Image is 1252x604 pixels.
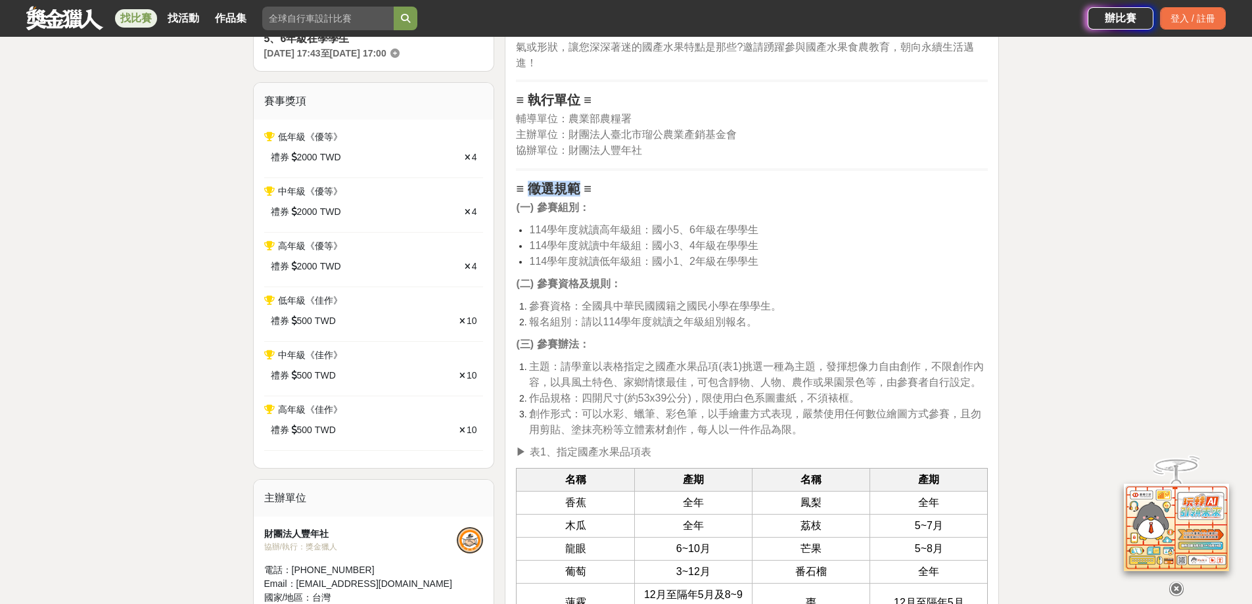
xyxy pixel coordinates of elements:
[676,566,710,577] span: 3~12月
[516,93,591,107] strong: ≡ 執行單位 ≡
[315,314,336,328] span: TWD
[918,566,939,577] span: 全年
[529,316,757,327] span: 報名組別：請以114學年度就讀之年級組別報名。
[278,186,342,197] span: 中年級《優等》
[271,423,289,437] span: 禮券
[271,314,289,328] span: 禮券
[254,480,494,517] div: 主辦單位
[516,181,591,196] strong: ≡ 徵選規範 ≡
[278,295,342,306] span: 低年級《佳作》
[271,205,289,219] span: 禮券
[320,260,341,273] span: TWD
[1088,7,1153,30] a: 辦比賽
[795,566,827,577] span: 番石榴
[162,9,204,28] a: 找活動
[297,151,317,164] span: 2000
[264,563,457,577] div: 電話： [PHONE_NUMBER]
[264,577,457,591] div: Email： [EMAIL_ADDRESS][DOMAIN_NAME]
[472,206,477,217] span: 4
[271,151,289,164] span: 禮券
[1124,484,1229,571] img: d2146d9a-e6f6-4337-9592-8cefde37ba6b.png
[915,543,943,554] span: 5~8月
[516,129,737,140] span: 主辦單位：財團法人臺北市瑠公農業產銷基金會
[529,300,781,312] span: 參賽資格：全國具中華民國國籍之國民小學在學學生。
[800,520,822,531] span: 荔枝
[529,240,758,251] span: 114學年度就讀中年級組：國小3、4年級在學學生
[278,131,342,142] span: 低年級《優等》
[297,260,317,273] span: 2000
[1160,7,1226,30] div: 登入 / 註冊
[516,113,632,124] span: 輔導單位：農業部農糧署
[115,9,157,28] a: 找比賽
[529,256,758,267] span: 114學年度就讀低年級組：國小1、2年級在學學生
[271,260,289,273] span: 禮券
[330,48,386,58] span: [DATE] 17:00
[676,543,710,554] span: 6~10月
[918,497,939,508] span: 全年
[565,474,586,485] strong: 名稱
[278,404,342,415] span: 高年級《佳作》
[683,497,704,508] span: 全年
[264,541,457,553] div: 協辦/執行： 獎金獵人
[264,527,457,541] div: 財團法人豐年社
[472,261,477,271] span: 4
[278,241,342,251] span: 高年級《優等》
[297,314,312,328] span: 500
[321,48,330,58] span: 至
[320,205,341,219] span: TWD
[683,520,704,531] span: 全年
[529,224,758,235] span: 114學年度就讀高年級組：國小5、6年級在學學生
[264,592,313,603] span: 國家/地區：
[262,7,394,30] input: 全球自行車設計比賽
[800,543,822,554] span: 芒果
[516,145,642,156] span: 協辦單位：財團法人豐年社
[516,338,589,350] strong: (三) 參賽辦法：
[565,520,586,531] span: 木瓜
[297,369,312,383] span: 500
[467,425,477,435] span: 10
[312,592,331,603] span: 台灣
[529,361,984,388] span: 主題：請學童以表格指定之國產水果品項(表1)挑選一種為主題，發揮想像力自由創作，不限創作內容，以具風土特色、家鄉情懷最佳，可包含靜物、人物、農作或果園景色等，由參賽者自行設定。
[297,205,317,219] span: 2000
[800,474,822,485] strong: 名稱
[516,446,651,457] span: ▶︎ 表1、指定國產水果品項表
[467,315,477,326] span: 10
[918,474,939,485] strong: 產期
[565,566,586,577] span: 葡萄
[278,350,342,360] span: 中年級《佳作》
[210,9,252,28] a: 作品集
[315,423,336,437] span: TWD
[529,408,981,435] span: 創作形式：可以水彩、蠟筆、彩色筆，以手繪畫方式表現，嚴禁使用任何數位繪圖方式參賽，且勿用剪貼、塗抹亮粉等立體素材創作，每人以一件作品為限。
[565,497,586,508] span: 香蕉
[254,83,494,120] div: 賽事獎項
[683,474,704,485] strong: 產期
[467,370,477,381] span: 10
[516,278,620,289] strong: (二) 參賽資格及規則：
[271,369,289,383] span: 禮券
[529,392,859,404] span: 作品規格：四開尺寸(約53x39公分)，限使用白色系圖畫紙，不須裱框。
[472,152,477,162] span: 4
[264,48,321,58] span: [DATE] 17:43
[915,520,943,531] span: 5~7月
[565,543,586,554] span: 龍眼
[320,151,341,164] span: TWD
[297,423,312,437] span: 500
[800,497,822,508] span: 鳳梨
[315,369,336,383] span: TWD
[516,202,589,213] strong: (一) 參賽組別：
